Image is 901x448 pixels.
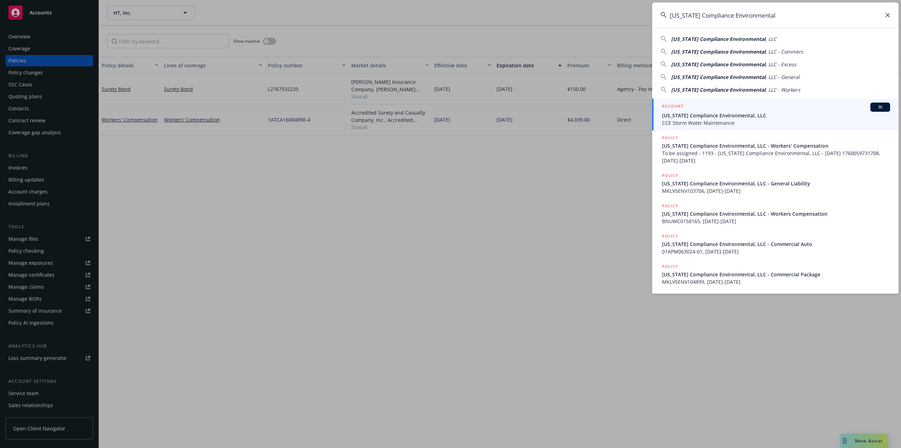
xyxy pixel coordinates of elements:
span: MKLV5ENV104899, [DATE]-[DATE] [662,278,890,286]
span: , LLC - Workers [765,86,800,93]
span: [US_STATE] Compliance Environmental [671,86,765,93]
h5: POLICY [662,233,678,240]
span: [US_STATE] Compliance Environmental [671,48,765,55]
a: POLICY[US_STATE] Compliance Environmental, LLC - Workers' CompensationTo be assigned - 1193 - [US... [652,130,899,168]
span: [US_STATE] Compliance Environmental, LLC [662,112,890,119]
a: ACCOUNTBI[US_STATE] Compliance Environmental, LLCCCE Storm Water Maintenance [652,99,899,130]
span: [US_STATE] Compliance Environmental [671,36,765,42]
h5: POLICY [662,202,678,209]
span: [US_STATE] Compliance Environmental, LLC - Workers' Compensation [662,142,890,149]
span: , LLC - Excess [765,61,796,68]
h5: POLICY [662,172,678,179]
input: Search... [652,2,899,28]
a: POLICY[US_STATE] Compliance Environmental, LLC - Commercial PackageMKLV5ENV104899, [DATE]-[DATE] [652,259,899,289]
span: [US_STATE] Compliance Environmental, LLC - Commercial Package [662,271,890,278]
a: POLICY[US_STATE] Compliance Environmental, LLC - General LiabilityMKLV5ENV103706, [DATE]-[DATE] [652,168,899,198]
span: [US_STATE] Compliance Environmental [671,61,765,68]
h5: POLICY [662,134,678,141]
span: , LLC - Commerc [765,48,804,55]
a: POLICY[US_STATE] Compliance Environmental, LLC - Workers CompensationBNUWC0158165, [DATE]-[DATE] [652,198,899,229]
span: BNUWC0158165, [DATE]-[DATE] [662,217,890,225]
span: , LLC - General [765,74,800,80]
span: To be assigned - 1193 - [US_STATE] Compliance Environmental, LLC - [DATE] 1760059731708, [DATE]-[... [662,149,890,164]
span: [US_STATE] Compliance Environmental, LLC - Workers Compensation [662,210,890,217]
a: POLICY[US_STATE] Compliance Environmental, LLC - Commercial Auto01APM063024-01, [DATE]-[DATE] [652,229,899,259]
h5: ACCOUNT [662,103,683,111]
span: [US_STATE] Compliance Environmental, LLC - Commercial Auto [662,240,890,248]
h5: POLICY [662,263,678,270]
span: MKLV5ENV103706, [DATE]-[DATE] [662,187,890,195]
span: [US_STATE] Compliance Environmental [671,74,765,80]
span: 01APM063024-01, [DATE]-[DATE] [662,248,890,255]
span: CCE Storm Water Maintenance [662,119,890,127]
span: BI [873,104,887,110]
span: [US_STATE] Compliance Environmental, LLC - General Liability [662,180,890,187]
span: , LLC [765,36,776,42]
